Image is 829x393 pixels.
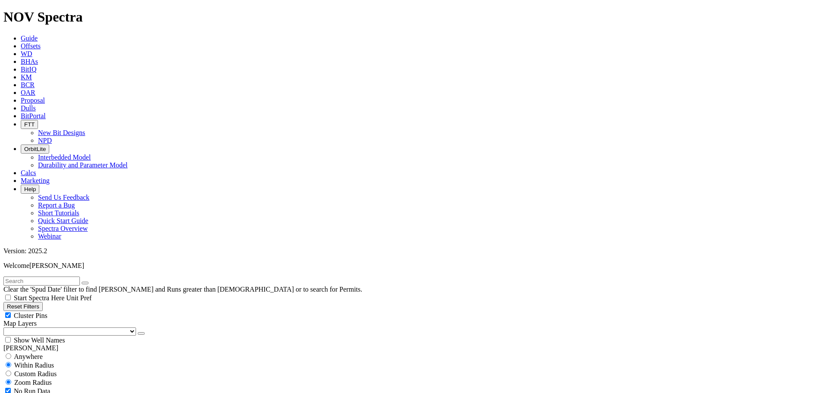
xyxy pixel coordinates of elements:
a: BHAs [21,58,38,65]
button: Help [21,185,39,194]
a: New Bit Designs [38,129,85,136]
a: Interbedded Model [38,154,91,161]
span: Within Radius [14,362,54,369]
span: [PERSON_NAME] [29,262,84,269]
input: Start Spectra Here [5,295,11,300]
a: Offsets [21,42,41,50]
a: BCR [21,81,35,88]
a: OAR [21,89,35,96]
span: Zoom Radius [14,379,52,386]
a: BitPortal [21,112,46,119]
a: Spectra Overview [38,225,88,232]
span: FTT [24,121,35,128]
a: Webinar [38,233,61,240]
a: Short Tutorials [38,209,79,217]
a: Send Us Feedback [38,194,89,201]
a: KM [21,73,32,81]
a: WD [21,50,32,57]
span: Anywhere [14,353,43,360]
span: Start Spectra Here [14,294,64,302]
a: Quick Start Guide [38,217,88,224]
a: NPD [38,137,52,144]
input: Search [3,277,80,286]
a: Guide [21,35,38,42]
button: Reset Filters [3,302,43,311]
a: Proposal [21,97,45,104]
button: OrbitLite [21,145,49,154]
a: Dulls [21,104,36,112]
span: Clear the 'Spud Date' filter to find [PERSON_NAME] and Runs greater than [DEMOGRAPHIC_DATA] or to... [3,286,362,293]
span: Cluster Pins [14,312,47,319]
span: Map Layers [3,320,37,327]
a: Report a Bug [38,201,75,209]
button: FTT [21,120,38,129]
a: Marketing [21,177,50,184]
h1: NOV Spectra [3,9,826,25]
div: [PERSON_NAME] [3,344,826,352]
a: Calcs [21,169,36,176]
p: Welcome [3,262,826,270]
a: Durability and Parameter Model [38,161,128,169]
div: Version: 2025.2 [3,247,826,255]
span: Custom Radius [14,370,57,377]
span: OrbitLite [24,146,46,152]
span: Unit Pref [66,294,92,302]
span: Show Well Names [14,336,65,344]
a: BitIQ [21,66,36,73]
span: Help [24,186,36,192]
